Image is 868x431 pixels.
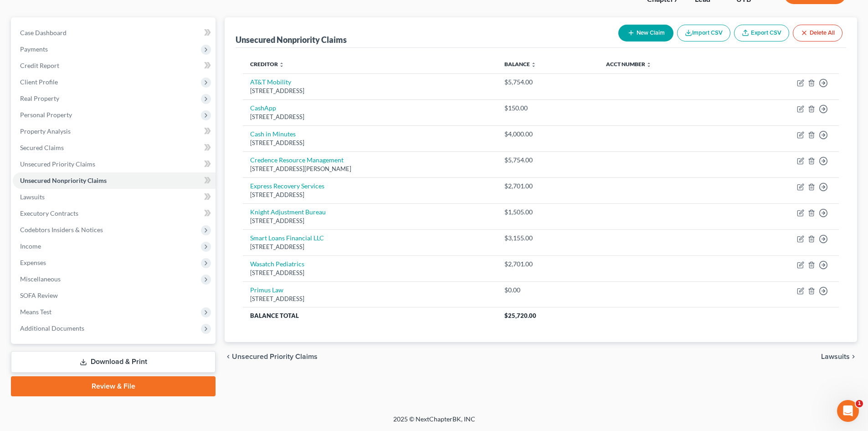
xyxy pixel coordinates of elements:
[250,208,326,216] a: Knight Adjustment Bureau
[20,144,64,151] span: Secured Claims
[20,226,103,234] span: Codebtors Insiders & Notices
[821,353,850,360] span: Lawsuits
[20,62,59,69] span: Credit Report
[13,287,216,304] a: SOFA Review
[250,156,344,164] a: Credence Resource Management
[11,376,216,396] a: Review & File
[13,123,216,140] a: Property Analysis
[504,260,592,269] div: $2,701.00
[32,176,85,186] div: [PERSON_NAME]
[250,61,284,68] a: Creditor unfold_more
[646,62,652,68] i: unfold_more
[20,242,41,250] span: Income
[250,104,276,112] a: CashApp
[504,286,592,295] div: $0.00
[10,99,29,118] img: Profile image for Lindsey
[20,160,95,168] span: Unsecured Priority Claims
[821,353,857,360] button: Lawsuits chevron_right
[250,243,489,251] div: [STREET_ADDRESS]
[504,312,536,319] span: $25,720.00
[32,210,85,219] div: [PERSON_NAME]
[73,307,108,314] span: Messages
[250,295,489,303] div: [STREET_ADDRESS]
[13,172,216,189] a: Unsecured Nonpriority Claims
[87,109,113,118] div: • [DATE]
[20,111,72,119] span: Personal Property
[243,307,497,324] th: Balance Total
[856,400,863,407] span: 1
[677,25,730,42] button: Import CSV
[13,189,216,205] a: Lawsuits
[250,286,283,294] a: Primus Law
[504,208,592,217] div: $1,505.00
[20,94,59,102] span: Real Property
[20,308,51,316] span: Means Test
[225,353,318,360] button: chevron_left Unsecured Priority Claims
[250,165,489,173] div: [STREET_ADDRESS][PERSON_NAME]
[10,66,29,84] img: Profile image for Kelly
[10,268,29,286] img: Profile image for Lindsey
[279,62,284,68] i: unfold_more
[32,142,85,152] div: [PERSON_NAME]
[504,234,592,243] div: $3,155.00
[531,62,536,68] i: unfold_more
[250,182,324,190] a: Express Recovery Services
[20,177,107,184] span: Unsecured Nonpriority Claims
[250,87,489,95] div: [STREET_ADDRESS]
[618,25,673,42] button: New Claim
[87,176,113,186] div: • [DATE]
[236,34,347,45] div: Unsecured Nonpriority Claims
[61,285,121,321] button: Messages
[734,25,789,42] a: Export CSV
[13,156,216,172] a: Unsecured Priority Claims
[250,217,489,225] div: [STREET_ADDRESS]
[250,130,296,138] a: Cash in Minutes
[32,109,85,118] div: [PERSON_NAME]
[10,133,29,151] img: Profile image for James
[504,130,592,139] div: $4,000.00
[250,191,489,199] div: [STREET_ADDRESS]
[21,307,40,314] span: Home
[87,210,113,219] div: • [DATE]
[20,324,84,332] span: Additional Documents
[32,100,85,107] span: You're welcome!
[67,4,117,20] h1: Messages
[20,78,58,86] span: Client Profile
[87,75,113,84] div: • [DATE]
[20,291,58,299] span: SOFA Review
[160,4,176,20] div: Close
[10,234,29,253] img: Profile image for Katie
[250,234,324,242] a: Smart Loans Financial LLC
[232,353,318,360] span: Unsecured Priority Claims
[87,244,113,253] div: • [DATE]
[87,142,113,152] div: • [DATE]
[850,353,857,360] i: chevron_right
[837,400,859,422] iframe: Intercom live chat
[87,41,115,51] div: • 6m ago
[144,307,159,314] span: Help
[10,32,29,50] img: Profile image for Emma
[606,61,652,68] a: Acct Number unfold_more
[32,134,72,141] span: No problem!
[504,104,592,113] div: $150.00
[32,244,85,253] div: [PERSON_NAME]
[250,113,489,121] div: [STREET_ADDRESS]
[250,269,489,277] div: [STREET_ADDRESS]
[122,285,182,321] button: Help
[42,257,140,275] button: Send us a message
[32,75,85,84] div: [PERSON_NAME]
[20,193,45,201] span: Lawsuits
[504,182,592,191] div: $2,701.00
[10,201,29,219] img: Profile image for Katie
[20,127,71,135] span: Property Analysis
[13,205,216,222] a: Executory Contracts
[793,25,842,42] button: Delete All
[11,351,216,373] a: Download & Print
[250,260,304,268] a: Wasatch Pediatrics
[20,259,46,266] span: Expenses
[10,167,29,185] img: Profile image for Emma
[87,277,113,287] div: • [DATE]
[32,277,85,287] div: [PERSON_NAME]
[225,353,232,360] i: chevron_left
[20,29,67,36] span: Case Dashboard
